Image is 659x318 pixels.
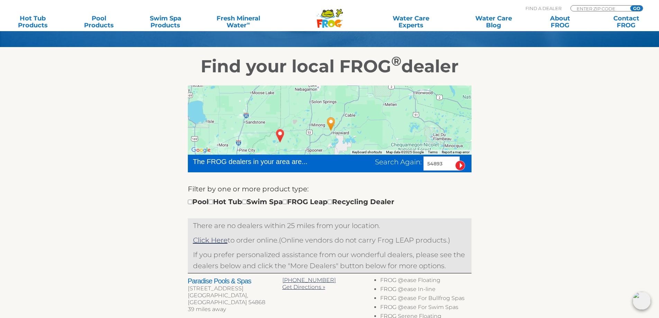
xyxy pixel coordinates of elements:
div: [GEOGRAPHIC_DATA], [GEOGRAPHIC_DATA] 54868 [188,292,282,306]
p: Find A Dealer [525,5,561,11]
label: Filter by one or more product type: [188,183,309,194]
p: There are no dealers within 25 miles from your location. [193,220,466,231]
a: Terms (opens in new tab) [428,150,438,154]
h2: Paradise Pools & Spas [188,277,282,285]
a: Water CareExperts [369,15,453,29]
a: Hot TubProducts [7,15,58,29]
li: FROG @ease In-line [380,286,471,295]
div: Spa Country - 40 miles away. [323,115,339,133]
span: to order online. [193,236,279,244]
div: WEBSTER, WI 54893 [272,126,288,145]
div: Pool Hot Tub Swim Spa FROG Leap Recycling Dealer [188,196,394,207]
li: FROG @ease For Bullfrog Spas [380,295,471,304]
a: ContactFROG [601,15,652,29]
a: [PHONE_NUMBER] [282,277,336,283]
a: AboutFROG [534,15,586,29]
a: Get Directions » [282,284,325,290]
span: 39 miles away [188,306,226,312]
li: FROG @ease Floating [380,277,471,286]
sup: ® [391,53,401,69]
a: Swim SpaProducts [140,15,191,29]
a: Report a map error [442,150,469,154]
a: Water CareBlog [468,15,519,29]
sup: ∞ [247,20,250,26]
input: Submit [455,161,465,171]
span: Search Again: [375,158,422,166]
span: Map data ©2025 Google [386,150,424,154]
img: Google [190,146,212,155]
li: FROG @ease For Swim Spas [380,304,471,313]
a: Click Here [193,236,228,244]
h2: Find your local FROG dealer [117,56,542,77]
a: Open this area in Google Maps (opens a new window) [190,146,212,155]
p: (Online vendors do not carry Frog LEAP products.) [193,235,466,246]
div: The FROG dealers in your area are... [193,156,332,167]
button: Keyboard shortcuts [352,150,382,155]
a: Fresh MineralWater∞ [206,15,271,29]
input: Zip Code Form [576,6,623,11]
p: If you prefer personalized assistance from our wonderful dealers, please see the dealers below an... [193,249,466,271]
a: PoolProducts [73,15,125,29]
div: [STREET_ADDRESS] [188,285,282,292]
img: openIcon [633,292,651,310]
input: GO [630,6,643,11]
